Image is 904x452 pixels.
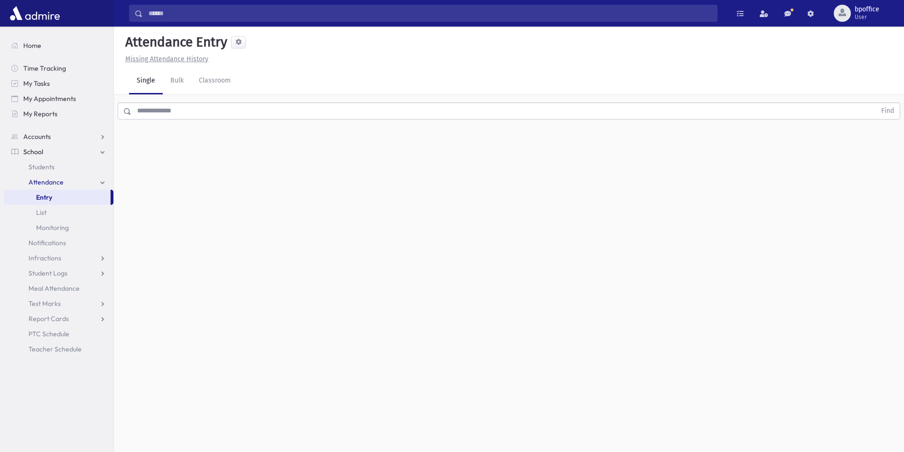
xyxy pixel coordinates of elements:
a: Teacher Schedule [4,341,113,357]
a: Missing Attendance History [121,55,208,63]
span: Attendance [28,178,64,186]
span: My Reports [23,110,57,118]
img: AdmirePro [8,4,62,23]
span: Teacher Schedule [28,345,82,353]
span: Entry [36,193,52,202]
h5: Attendance Entry [121,34,227,50]
span: Monitoring [36,223,69,232]
span: Home [23,41,41,50]
span: Notifications [28,239,66,247]
button: Find [876,103,900,119]
a: Time Tracking [4,61,113,76]
a: Single [129,68,163,94]
span: Time Tracking [23,64,66,73]
a: Monitoring [4,220,113,235]
a: Infractions [4,250,113,266]
a: My Tasks [4,76,113,91]
a: School [4,144,113,159]
a: List [4,205,113,220]
a: PTC Schedule [4,326,113,341]
a: Bulk [163,68,191,94]
span: My Tasks [23,79,50,88]
a: My Reports [4,106,113,121]
a: Student Logs [4,266,113,281]
span: Accounts [23,132,51,141]
a: My Appointments [4,91,113,106]
a: Home [4,38,113,53]
a: Entry [4,190,111,205]
span: bpoffice [855,6,879,13]
a: Notifications [4,235,113,250]
a: Report Cards [4,311,113,326]
a: Accounts [4,129,113,144]
span: List [36,208,47,217]
span: Student Logs [28,269,67,277]
a: Attendance [4,175,113,190]
span: Meal Attendance [28,284,80,293]
span: Students [28,163,55,171]
u: Missing Attendance History [125,55,208,63]
input: Search [143,5,717,22]
span: Infractions [28,254,61,262]
span: User [855,13,879,21]
a: Classroom [191,68,238,94]
a: Test Marks [4,296,113,311]
span: School [23,148,43,156]
a: Students [4,159,113,175]
span: Test Marks [28,299,61,308]
span: PTC Schedule [28,330,69,338]
a: Meal Attendance [4,281,113,296]
span: My Appointments [23,94,76,103]
span: Report Cards [28,314,69,323]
